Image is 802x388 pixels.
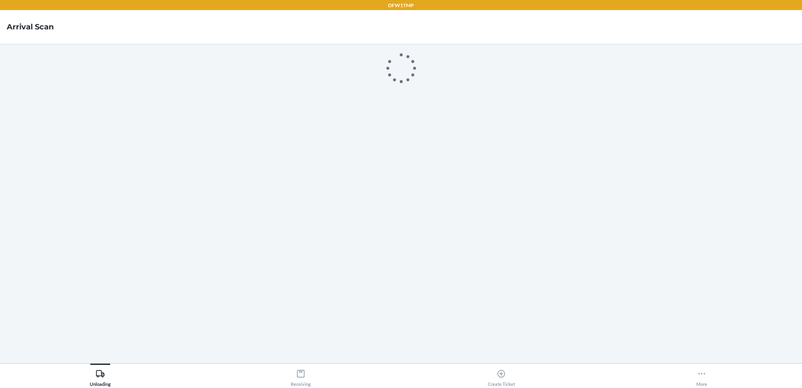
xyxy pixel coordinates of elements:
[200,364,401,387] button: Receiving
[488,366,515,387] div: Create Ticket
[601,364,802,387] button: More
[90,366,111,387] div: Unloading
[7,21,54,32] h4: Arrival Scan
[291,366,311,387] div: Receiving
[388,2,414,9] p: DFW1TMP
[401,364,601,387] button: Create Ticket
[696,366,707,387] div: More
